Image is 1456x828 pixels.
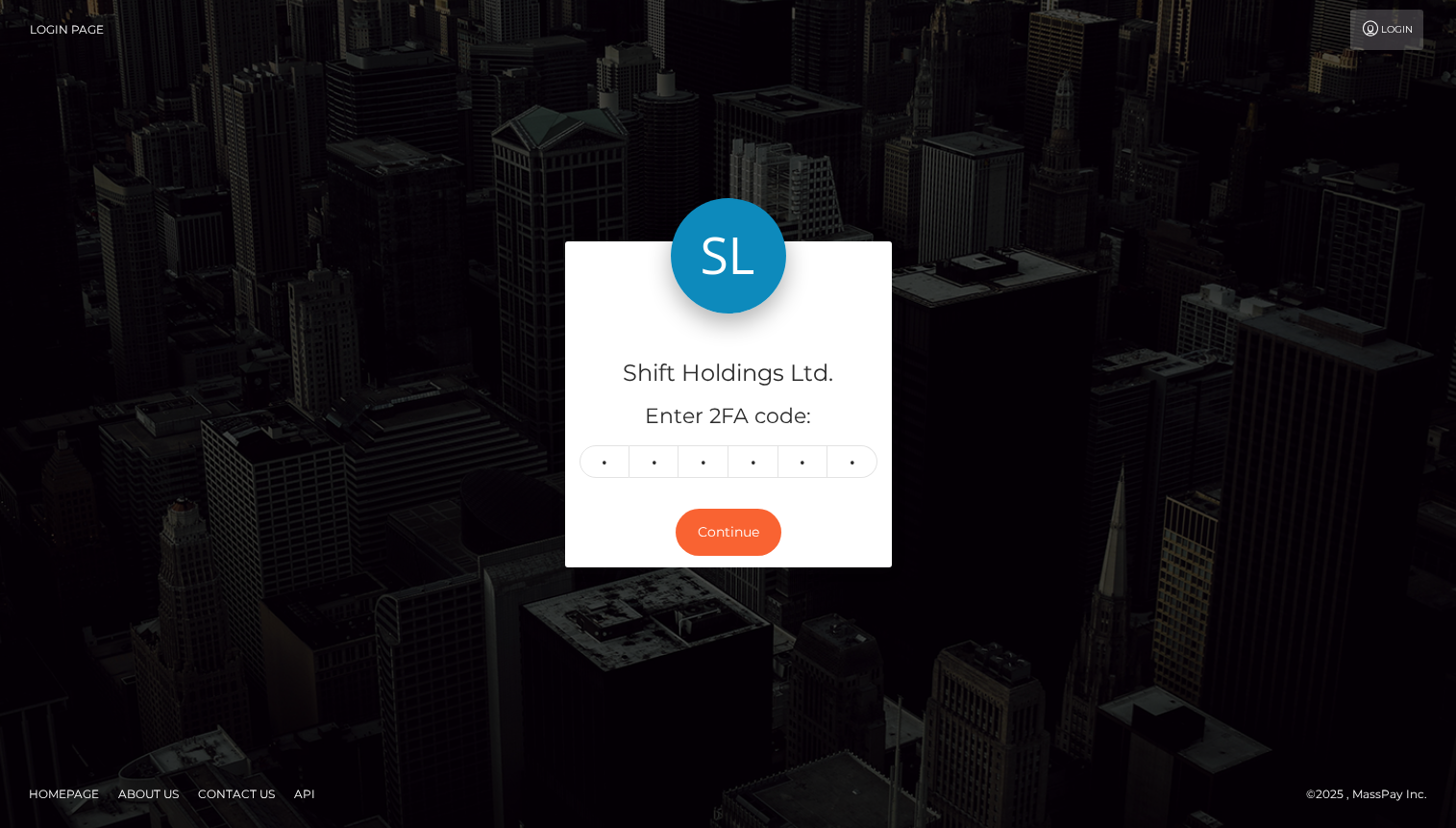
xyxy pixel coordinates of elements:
a: About Us [111,779,186,809]
h4: Shift Holdings Ltd. [580,357,877,390]
button: Continue [676,509,781,556]
a: API [286,779,323,809]
img: Shift Holdings Ltd. [671,198,786,314]
a: Login [1350,10,1423,50]
h5: Enter 2FA code: [580,402,877,432]
a: Homepage [21,779,107,809]
a: Contact Us [190,779,283,809]
a: Login Page [30,10,104,50]
div: © 2025 , MassPay Inc. [1306,784,1442,805]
